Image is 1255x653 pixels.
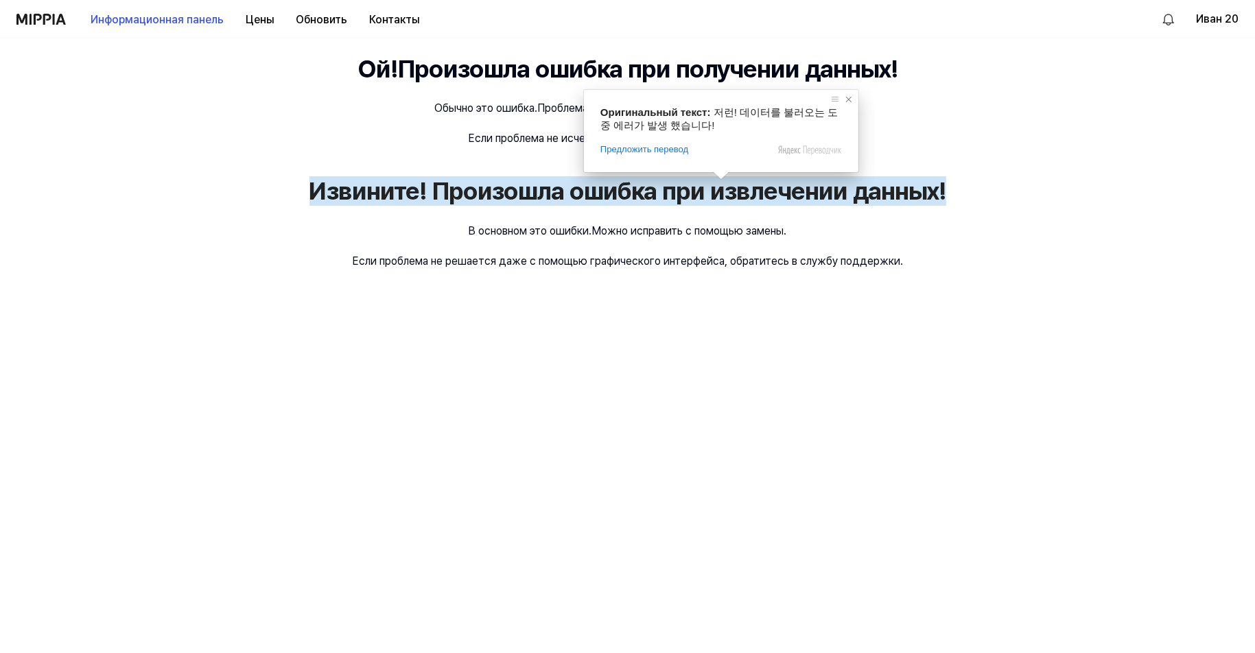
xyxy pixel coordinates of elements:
ya-tr-span: В основном это ошибки. [469,224,592,237]
ya-tr-span: Можно исправить с помощью замены. [592,224,787,237]
img: Алин [1160,11,1177,27]
button: Иван 20 [1196,11,1239,27]
ya-tr-span: Если проблема не исчезнет, обратитесь в службу поддержки. [469,132,787,145]
ya-tr-span: Обычно это ошибка. [435,102,538,115]
button: Информационная панель [80,6,235,34]
span: Предложить перевод [600,143,688,156]
ya-tr-span: Контакты [369,12,419,28]
ya-tr-span: Произошла ошибка при получении данных! [397,54,898,84]
a: Обновить [285,1,358,38]
ya-tr-span: Если проблема не решается даже с помощью графического интерфейса, обратитесь в службу поддержки. [352,254,903,268]
ya-tr-span: Проблема может быть решена обновлением страницы. [538,102,821,115]
button: Цены [235,6,285,34]
ya-tr-span: Извините! Произошла ошибка при извлечении данных! [309,176,946,206]
button: Обновить [285,6,358,34]
span: Оригинальный текст: [600,106,711,118]
span: 저런! 데이터를 불러오는 도중 에러가 발생 했습니다! [600,106,838,131]
button: Контакты [358,6,430,34]
ya-tr-span: Ой! [357,54,397,84]
ya-tr-span: Цены [246,12,274,28]
ya-tr-span: Обновить [296,12,347,28]
img: логотип [16,14,66,25]
ya-tr-span: Информационная панель [91,12,224,28]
